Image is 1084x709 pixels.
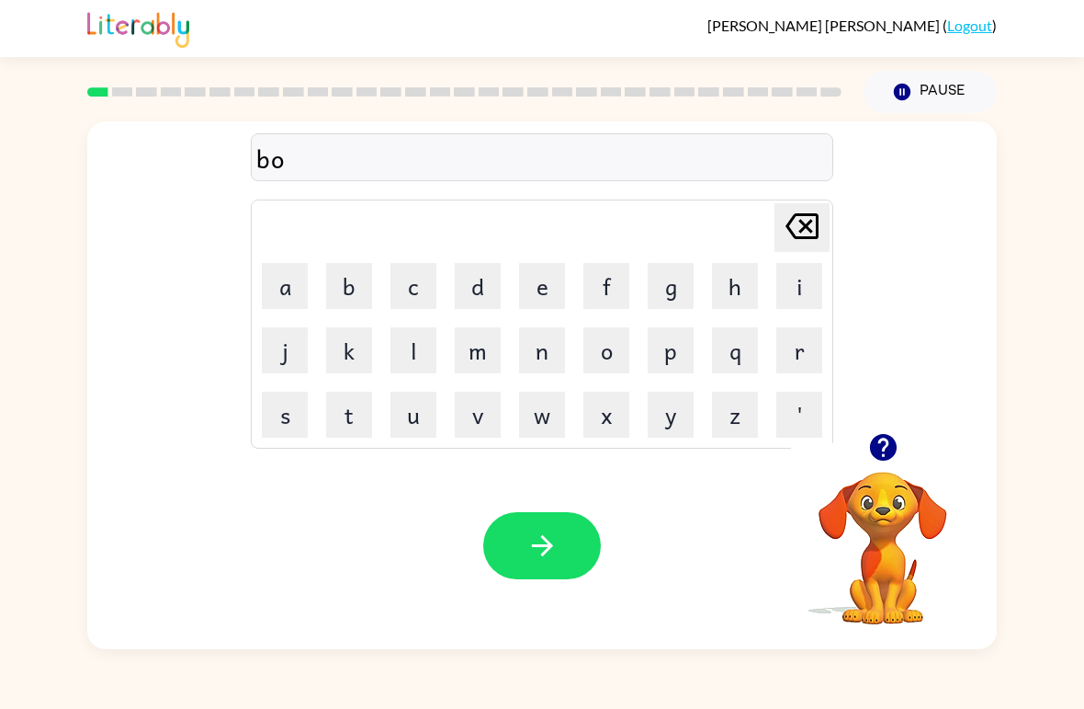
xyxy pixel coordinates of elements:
[791,443,975,627] video: Your browser must support playing .mp4 files to use Literably. Please try using another browser.
[390,392,436,438] button: u
[87,7,189,48] img: Literably
[776,327,822,373] button: r
[583,263,629,309] button: f
[707,17,943,34] span: [PERSON_NAME] [PERSON_NAME]
[519,327,565,373] button: n
[455,392,501,438] button: v
[256,139,828,177] div: bo
[583,392,629,438] button: x
[262,327,308,373] button: j
[519,263,565,309] button: e
[390,263,436,309] button: c
[707,17,997,34] div: ( )
[262,263,308,309] button: a
[947,17,992,34] a: Logout
[864,71,997,113] button: Pause
[390,327,436,373] button: l
[455,327,501,373] button: m
[648,392,694,438] button: y
[712,392,758,438] button: z
[712,327,758,373] button: q
[712,263,758,309] button: h
[776,392,822,438] button: '
[648,263,694,309] button: g
[648,327,694,373] button: p
[262,392,308,438] button: s
[519,392,565,438] button: w
[776,263,822,309] button: i
[326,392,372,438] button: t
[583,327,629,373] button: o
[326,263,372,309] button: b
[326,327,372,373] button: k
[455,263,501,309] button: d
